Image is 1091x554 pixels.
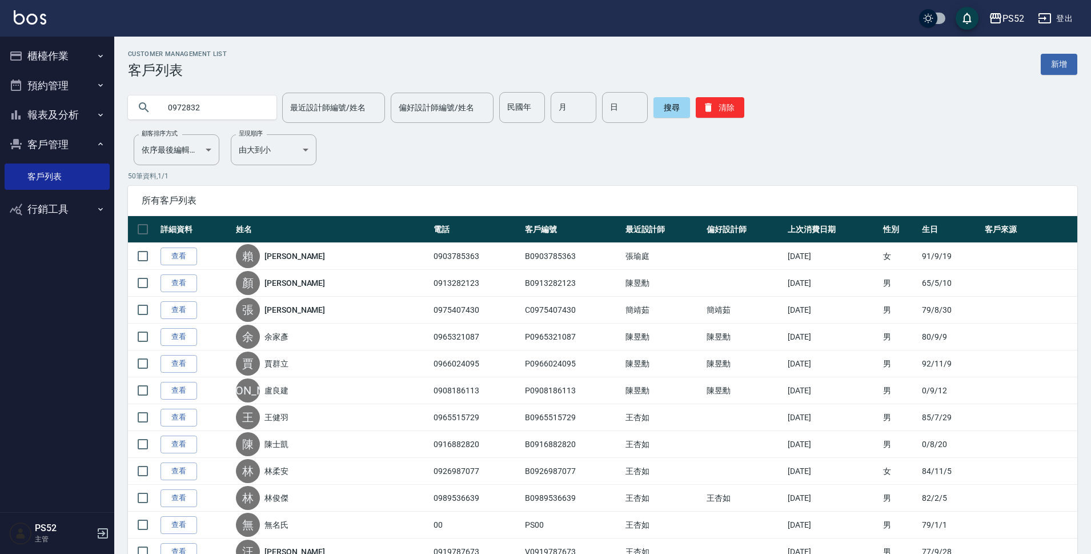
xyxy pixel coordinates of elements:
th: 詳細資料 [158,216,233,243]
td: 82/2/5 [919,485,982,512]
td: P0908186113 [522,377,623,404]
a: 陳士凱 [264,439,288,450]
td: 王杏如 [623,512,704,539]
a: 查看 [161,248,197,265]
a: 查看 [161,436,197,453]
a: 查看 [161,489,197,507]
td: 0965321087 [431,324,522,350]
td: 王杏如 [623,404,704,431]
td: P0965321087 [522,324,623,350]
td: 92/11/9 [919,350,982,377]
div: 賈 [236,352,260,376]
td: 男 [880,431,919,458]
td: B0903785363 [522,243,623,270]
td: 王杏如 [623,458,704,485]
a: 新增 [1041,54,1077,75]
div: 余 [236,325,260,349]
th: 性別 [880,216,919,243]
td: 0/8/20 [919,431,982,458]
td: 0903785363 [431,243,522,270]
td: 65/5/10 [919,270,982,297]
div: PS52 [1002,11,1024,26]
td: [DATE] [785,243,880,270]
td: 84/11/5 [919,458,982,485]
td: 王杏如 [623,431,704,458]
td: 0/9/12 [919,377,982,404]
td: [DATE] [785,324,880,350]
td: 張瑜庭 [623,243,704,270]
td: 85/7/29 [919,404,982,431]
td: 女 [880,458,919,485]
td: P0966024095 [522,350,623,377]
div: 無 [236,513,260,537]
div: 林 [236,486,260,510]
a: 客戶列表 [5,164,110,190]
td: 男 [880,485,919,512]
div: 賴 [236,244,260,268]
img: Person [9,522,32,545]
a: 查看 [161,328,197,346]
p: 主管 [35,534,93,544]
button: 行銷工具 [5,194,110,224]
td: 男 [880,270,919,297]
a: 查看 [161,355,197,373]
td: 0913282123 [431,270,522,297]
td: [DATE] [785,350,880,377]
td: 陳昱勳 [623,324,704,350]
a: 查看 [161,463,197,480]
a: 王健羽 [264,412,288,423]
td: 簡靖茹 [623,297,704,324]
div: 陳 [236,432,260,456]
a: 查看 [161,409,197,427]
td: [DATE] [785,297,880,324]
button: 預約管理 [5,71,110,101]
button: 報表及分析 [5,100,110,130]
td: B0916882820 [522,431,623,458]
input: 搜尋關鍵字 [160,92,267,123]
th: 上次消費日期 [785,216,880,243]
button: 櫃檯作業 [5,41,110,71]
th: 偏好設計師 [704,216,785,243]
td: 王杏如 [704,485,785,512]
td: 80/9/9 [919,324,982,350]
td: 0916882820 [431,431,522,458]
label: 顧客排序方式 [142,129,178,138]
th: 姓名 [233,216,431,243]
a: 余家彥 [264,331,288,342]
td: 陳昱勳 [704,350,785,377]
th: 電話 [431,216,522,243]
td: 陳昱勳 [704,377,785,404]
a: 林俊傑 [264,492,288,504]
td: 0989536639 [431,485,522,512]
td: 陳昱勳 [623,350,704,377]
div: 林 [236,459,260,483]
a: [PERSON_NAME] [264,277,325,289]
td: 0975407430 [431,297,522,324]
td: [DATE] [785,458,880,485]
td: 男 [880,297,919,324]
td: B0965515729 [522,404,623,431]
td: 男 [880,404,919,431]
h3: 客戶列表 [128,62,227,78]
div: 依序最後編輯時間 [134,134,219,165]
a: 查看 [161,382,197,400]
td: [DATE] [785,404,880,431]
h5: PS52 [35,523,93,534]
a: 查看 [161,516,197,534]
th: 生日 [919,216,982,243]
td: 陳昱勳 [704,324,785,350]
td: B0926987077 [522,458,623,485]
button: 登出 [1033,8,1077,29]
th: 客戶編號 [522,216,623,243]
td: 女 [880,243,919,270]
td: [DATE] [785,485,880,512]
a: 林柔安 [264,465,288,477]
td: C0975407430 [522,297,623,324]
div: 由大到小 [231,134,316,165]
td: 0908186113 [431,377,522,404]
td: 王杏如 [623,485,704,512]
a: [PERSON_NAME] [264,250,325,262]
td: 0966024095 [431,350,522,377]
td: 男 [880,350,919,377]
td: 79/1/1 [919,512,982,539]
